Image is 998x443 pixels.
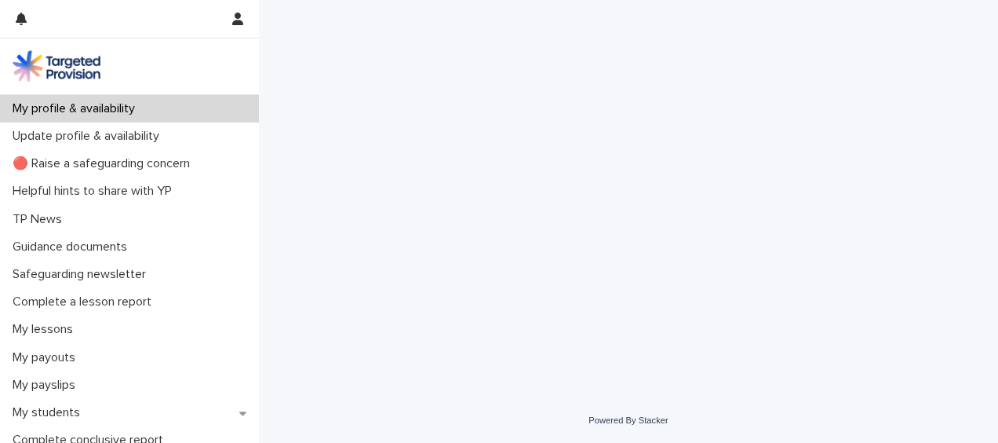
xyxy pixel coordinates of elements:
p: Helpful hints to share with YP [6,184,184,199]
p: 🔴 Raise a safeguarding concern [6,156,202,171]
p: My profile & availability [6,101,148,116]
p: My students [6,405,93,420]
p: My payouts [6,350,88,365]
p: My payslips [6,378,88,393]
p: Update profile & availability [6,129,172,144]
img: M5nRWzHhSzIhMunXDL62 [13,50,100,82]
p: Guidance documents [6,240,140,254]
a: Powered By Stacker [588,416,668,425]
p: Safeguarding newsletter [6,267,158,282]
p: Complete a lesson report [6,295,164,309]
p: TP News [6,212,75,227]
p: My lessons [6,322,86,337]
